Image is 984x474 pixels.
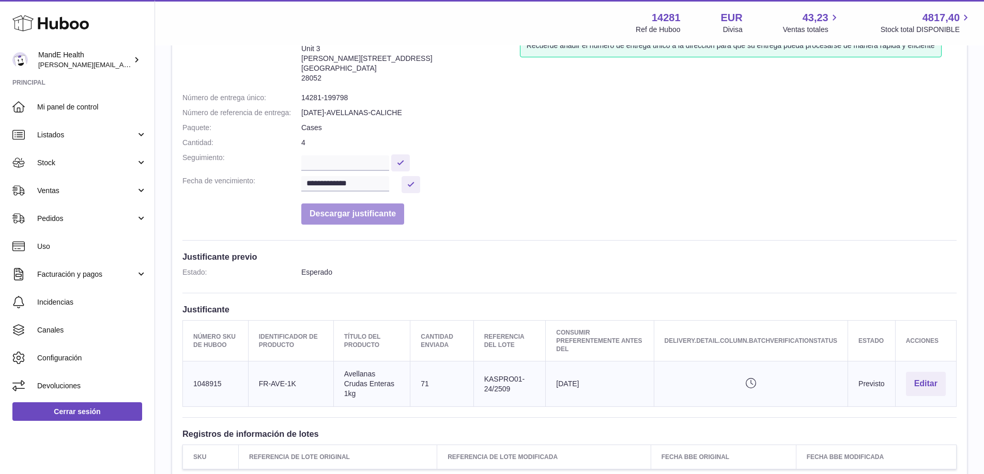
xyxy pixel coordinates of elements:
[546,361,654,407] td: [DATE]
[239,445,437,469] th: Referencia de lote original
[848,320,896,361] th: Estado
[37,158,136,168] span: Stock
[895,320,956,361] th: Acciones
[183,445,239,469] th: SKU
[437,445,651,469] th: Referencia de lote modificada
[410,361,473,407] td: 71
[183,320,249,361] th: Número SKU de Huboo
[651,445,796,469] th: Fecha BBE original
[182,176,301,193] dt: Fecha de vencimiento:
[654,320,848,361] th: delivery.detail.column.batchVerificationStatus
[723,25,743,35] div: Divisa
[301,108,957,118] dd: [DATE]-AVELLANAS-CALICHE
[546,320,654,361] th: Consumir preferentemente antes del
[37,242,147,251] span: Uso
[38,50,131,70] div: MandE Health
[301,138,957,148] dd: 4
[783,11,840,35] a: 43,23 Ventas totales
[182,123,301,133] dt: Paquete:
[410,320,473,361] th: Cantidad enviada
[301,93,957,103] dd: 14281-199798
[848,361,896,407] td: Previsto
[182,428,957,439] h3: Registros de información de lotes
[248,320,333,361] th: Identificador de producto
[182,304,957,315] h3: Justificante
[37,214,136,224] span: Pedidos
[182,138,301,148] dt: Cantidad:
[37,270,136,279] span: Facturación y pagos
[721,11,743,25] strong: EUR
[333,361,410,407] td: Avellanas Crudas Enteras 1kg
[182,153,301,171] dt: Seguimiento:
[37,297,147,307] span: Incidencias
[37,102,147,112] span: Mi panel de control
[301,203,404,225] button: Descargar justificante
[783,25,840,35] span: Ventas totales
[301,34,520,88] address: 14281-199798 Unit 3 [PERSON_NAME][STREET_ADDRESS] [GEOGRAPHIC_DATA] 28052
[182,267,301,277] dt: Estado:
[37,353,147,363] span: Configuración
[182,251,957,262] h3: Justificante previo
[796,445,956,469] th: Fecha BBE modificada
[37,186,136,196] span: Ventas
[301,123,957,133] dd: Cases
[473,320,546,361] th: Referencia del lote
[37,381,147,391] span: Devoluciones
[248,361,333,407] td: FR-AVE-1K
[301,267,957,277] dd: Esperado
[182,93,301,103] dt: Número de entrega único:
[333,320,410,361] th: Título del producto
[473,361,546,407] td: KASPRO01-24/2509
[803,11,828,25] span: 43,23
[923,11,960,25] span: 4817,40
[520,34,942,57] div: Recuerde añadir el número de entrega único a la dirección para que su entrega pueda procesarse de...
[37,325,147,335] span: Canales
[12,52,28,68] img: luis.mendieta@mandehealth.com
[37,130,136,140] span: Listados
[652,11,681,25] strong: 14281
[906,372,946,396] button: Editar
[881,11,972,35] a: 4817,40 Stock total DISPONIBLE
[38,60,263,69] span: [PERSON_NAME][EMAIL_ADDRESS][PERSON_NAME][DOMAIN_NAME]
[881,25,972,35] span: Stock total DISPONIBLE
[182,34,301,88] dt: Información del site:
[183,361,249,407] td: 1048915
[182,108,301,118] dt: Número de referencia de entrega:
[12,402,142,421] a: Cerrar sesión
[636,25,680,35] div: Ref de Huboo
